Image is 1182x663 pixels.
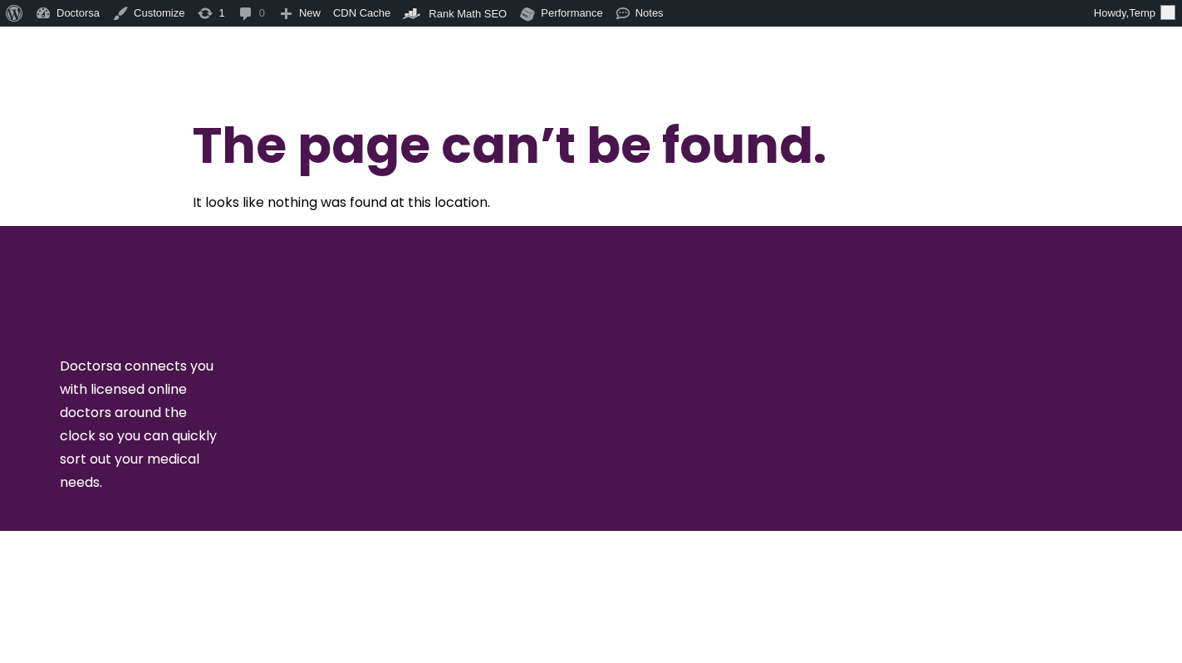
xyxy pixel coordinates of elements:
span: Temp [1129,7,1155,19]
p: Doctorsa connects you with licensed online doctors around the clock so you can quickly sort out y... [60,355,223,494]
p: It looks like nothing was found at this location. [193,191,990,214]
h1: The page can’t be found. [193,113,990,178]
span: Rank Math SEO [429,7,507,20]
